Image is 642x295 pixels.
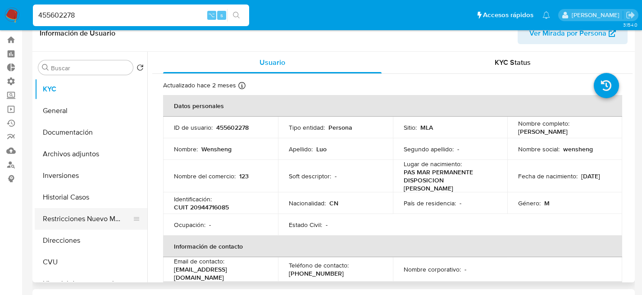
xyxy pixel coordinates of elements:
[542,11,550,19] a: Notificaciones
[174,203,229,211] p: CUIT 20944716085
[544,199,550,207] p: M
[260,57,285,68] span: Usuario
[35,143,147,165] button: Archivos adjuntos
[35,186,147,208] button: Historial Casos
[227,9,246,22] button: search-icon
[35,208,140,230] button: Restricciones Nuevo Mundo
[572,11,623,19] p: facundo.marin@mercadolibre.com
[404,168,493,192] p: PAS MAR PERMANENTE DISPOSICION [PERSON_NAME]
[518,23,628,44] button: Ver Mirada por Persona
[163,95,622,117] th: Datos personales
[518,127,568,136] p: [PERSON_NAME]
[174,145,198,153] p: Nombre :
[404,145,454,153] p: Segundo apellido :
[328,123,352,132] p: Persona
[404,123,417,132] p: Sitio :
[316,145,327,153] p: Luo
[174,195,212,203] p: Identificación :
[460,199,461,207] p: -
[626,10,635,20] a: Salir
[529,23,606,44] span: Ver Mirada por Persona
[35,165,147,186] button: Inversiones
[51,64,129,72] input: Buscar
[289,123,325,132] p: Tipo entidad :
[201,145,232,153] p: Wensheng
[420,123,433,132] p: MLA
[518,119,569,127] p: Nombre completo :
[239,172,249,180] p: 123
[220,11,223,19] span: s
[216,123,249,132] p: 455602278
[495,57,531,68] span: KYC Status
[209,221,211,229] p: -
[335,172,337,180] p: -
[35,122,147,143] button: Documentación
[404,199,456,207] p: País de residencia :
[35,251,147,273] button: CVU
[35,273,147,295] button: Historial de conversaciones
[563,145,593,153] p: wensheng
[35,230,147,251] button: Direcciones
[40,29,115,38] h1: Información de Usuario
[163,236,622,257] th: Información de contacto
[174,257,224,265] p: Email de contacto :
[457,145,459,153] p: -
[623,21,637,28] span: 3.154.0
[289,172,331,180] p: Soft descriptor :
[329,199,338,207] p: CN
[289,199,326,207] p: Nacionalidad :
[35,100,147,122] button: General
[174,172,236,180] p: Nombre del comercio :
[289,221,322,229] p: Estado Civil :
[581,172,600,180] p: [DATE]
[404,265,461,273] p: Nombre corporativo :
[174,123,213,132] p: ID de usuario :
[208,11,215,19] span: ⌥
[289,261,349,269] p: Teléfono de contacto :
[518,199,541,207] p: Género :
[174,265,264,281] p: [EMAIL_ADDRESS][DOMAIN_NAME]
[404,160,462,168] p: Lugar de nacimiento :
[174,221,205,229] p: Ocupación :
[518,145,560,153] p: Nombre social :
[326,221,328,229] p: -
[42,64,49,71] button: Buscar
[289,269,344,277] p: [PHONE_NUMBER]
[33,9,249,21] input: Buscar usuario o caso...
[289,145,313,153] p: Apellido :
[464,265,466,273] p: -
[35,78,147,100] button: KYC
[137,64,144,74] button: Volver al orden por defecto
[518,172,578,180] p: Fecha de nacimiento :
[483,10,533,20] span: Accesos rápidos
[163,81,236,90] p: Actualizado hace 2 meses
